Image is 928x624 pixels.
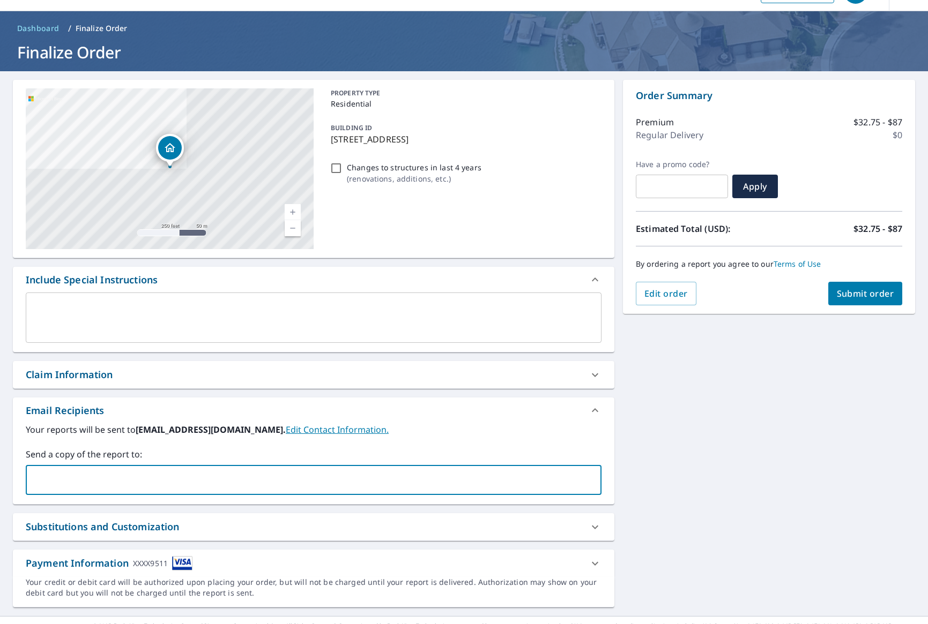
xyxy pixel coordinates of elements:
a: EditContactInfo [286,424,389,435]
span: Apply [741,181,769,192]
p: By ordering a report you agree to our [636,259,902,269]
p: Premium [636,116,674,129]
label: Send a copy of the report to: [26,448,602,461]
div: XXXX9511 [133,556,168,570]
span: Dashboard [17,23,60,34]
div: Substitutions and Customization [13,513,614,540]
p: Residential [331,98,597,109]
p: ( renovations, additions, etc. ) [347,173,481,184]
button: Edit order [636,282,696,305]
p: [STREET_ADDRESS] [331,133,597,146]
p: $32.75 - $87 [853,116,902,129]
div: Your credit or debit card will be authorized upon placing your order, but will not be charged unt... [26,577,602,598]
p: $32.75 - $87 [853,222,902,235]
p: BUILDING ID [331,123,372,132]
div: Include Special Instructions [26,273,158,287]
nav: breadcrumb [13,20,915,37]
a: Dashboard [13,20,64,37]
p: Estimated Total (USD): [636,222,769,235]
span: Edit order [644,288,688,299]
img: cardImage [172,556,192,570]
div: Substitutions and Customization [26,520,180,534]
div: Claim Information [26,367,113,382]
b: [EMAIL_ADDRESS][DOMAIN_NAME]. [136,424,286,435]
li: / [68,22,71,35]
p: Order Summary [636,88,902,103]
div: Email Recipients [13,397,614,423]
p: Finalize Order [76,23,128,34]
div: Payment InformationXXXX9511cardImage [13,550,614,577]
div: Include Special Instructions [13,267,614,292]
div: Dropped pin, building 1, Residential property, 9611 Durham Ave Lubbock, TX 79424 [156,134,184,167]
p: Regular Delivery [636,129,703,141]
button: Apply [732,175,778,198]
p: $0 [893,129,902,141]
a: Current Level 17, Zoom In [285,204,301,220]
a: Terms of Use [774,259,821,269]
p: Changes to structures in last 4 years [347,162,481,173]
div: Payment Information [26,556,192,570]
h1: Finalize Order [13,41,915,63]
a: Current Level 17, Zoom Out [285,220,301,236]
div: Email Recipients [26,403,104,418]
div: Claim Information [13,361,614,388]
span: Submit order [837,288,894,299]
label: Your reports will be sent to [26,423,602,436]
label: Have a promo code? [636,160,728,169]
p: PROPERTY TYPE [331,88,597,98]
button: Submit order [828,282,903,305]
